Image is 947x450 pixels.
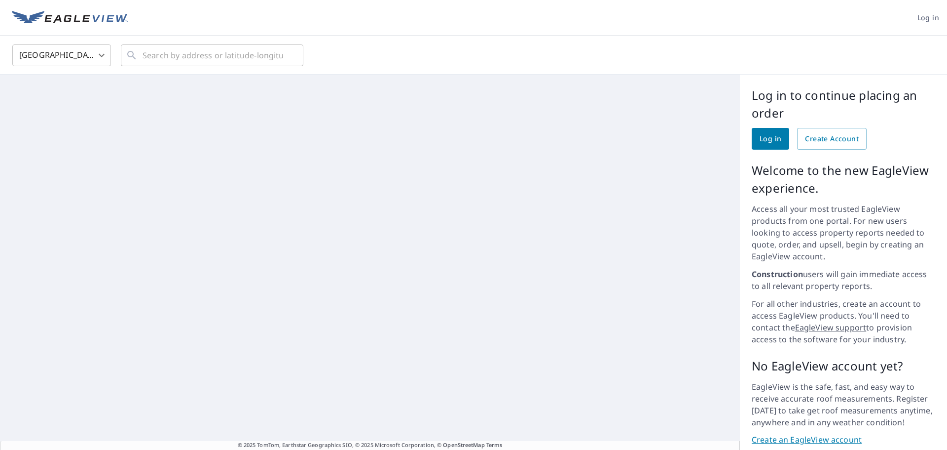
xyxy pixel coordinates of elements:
p: For all other industries, create an account to access EagleView products. You'll need to contact ... [752,298,935,345]
a: Create Account [797,128,867,150]
div: [GEOGRAPHIC_DATA] [12,41,111,69]
a: Log in [752,128,789,150]
p: Log in to continue placing an order [752,86,935,122]
span: Log in [760,133,781,145]
input: Search by address or latitude-longitude [143,41,283,69]
p: No EagleView account yet? [752,357,935,375]
img: EV Logo [12,11,128,26]
p: Access all your most trusted EagleView products from one portal. For new users looking to access ... [752,203,935,262]
p: Welcome to the new EagleView experience. [752,162,935,197]
a: Terms [486,441,503,449]
span: Create Account [805,133,859,145]
p: EagleView is the safe, fast, and easy way to receive accurate roof measurements. Register [DATE] ... [752,381,935,428]
strong: Construction [752,269,803,280]
a: OpenStreetMap [443,441,484,449]
span: Log in [917,12,939,24]
p: users will gain immediate access to all relevant property reports. [752,268,935,292]
span: © 2025 TomTom, Earthstar Geographics SIO, © 2025 Microsoft Corporation, © [238,441,503,450]
a: Create an EagleView account [752,434,935,446]
a: EagleView support [795,322,867,333]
